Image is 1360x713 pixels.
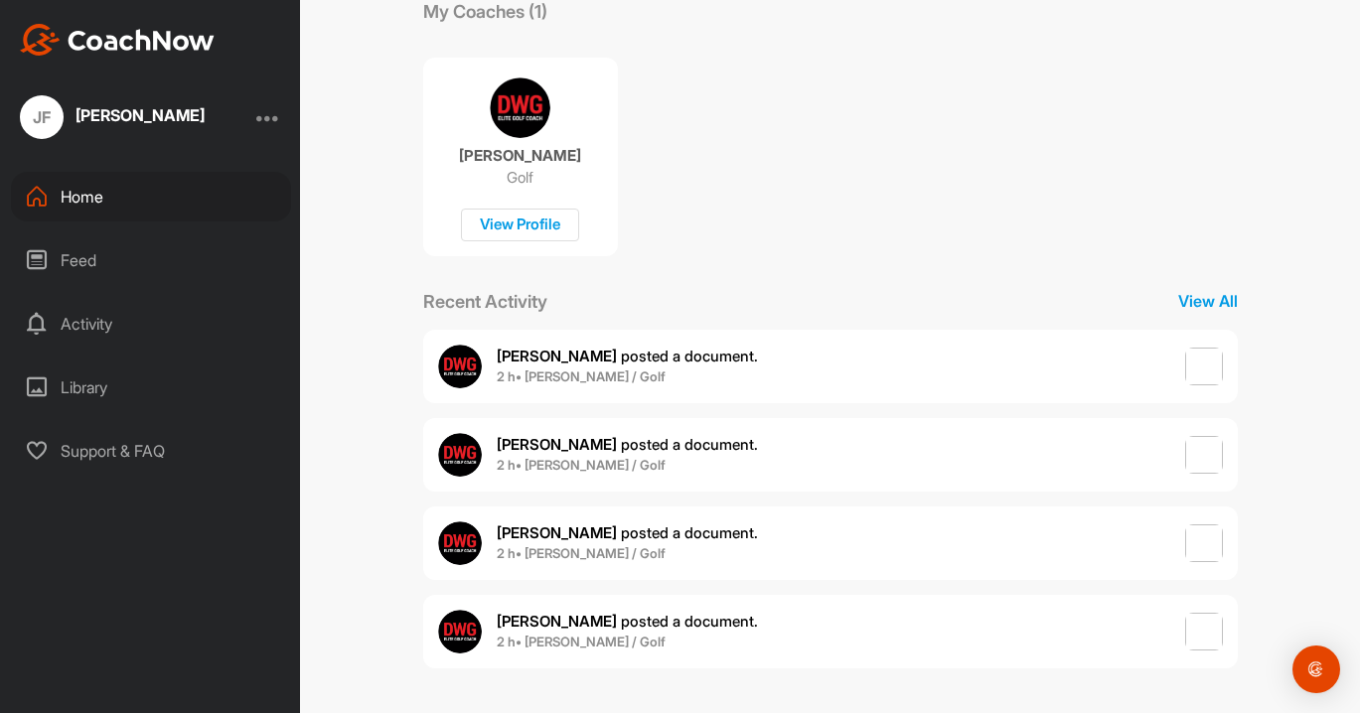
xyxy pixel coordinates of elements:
div: View Profile [461,209,579,241]
img: user avatar [438,345,482,388]
div: Open Intercom Messenger [1292,645,1340,693]
img: CoachNow [20,24,215,56]
b: [PERSON_NAME] [497,523,617,542]
div: JF [20,95,64,139]
img: post image [1185,436,1223,474]
b: 2 h • [PERSON_NAME] / Golf [497,368,666,384]
div: Library [11,362,291,412]
img: post image [1185,524,1223,562]
p: Golf [507,168,533,188]
b: 2 h • [PERSON_NAME] / Golf [497,545,666,561]
b: [PERSON_NAME] [497,435,617,454]
img: coach avatar [490,77,550,138]
img: user avatar [438,433,482,477]
div: Activity [11,299,291,349]
p: Recent Activity [423,288,547,315]
p: View All [1178,289,1238,313]
span: posted a document . [497,435,758,454]
div: [PERSON_NAME] [76,107,205,123]
b: [PERSON_NAME] [497,612,617,631]
span: posted a document . [497,523,758,542]
div: Home [11,172,291,221]
b: 2 h • [PERSON_NAME] / Golf [497,634,666,649]
div: Support & FAQ [11,426,291,476]
img: user avatar [438,521,482,565]
img: post image [1185,348,1223,385]
span: posted a document . [497,612,758,631]
div: Feed [11,235,291,285]
p: [PERSON_NAME] [459,146,581,166]
b: [PERSON_NAME] [497,347,617,365]
b: 2 h • [PERSON_NAME] / Golf [497,457,666,473]
img: post image [1185,613,1223,650]
span: posted a document . [497,347,758,365]
img: user avatar [438,610,482,653]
